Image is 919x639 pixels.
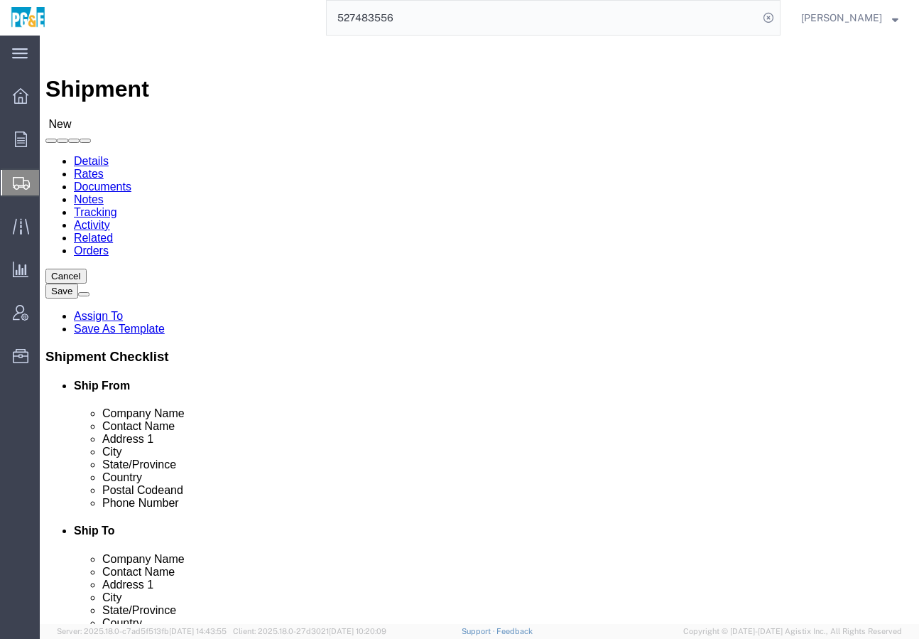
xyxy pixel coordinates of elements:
[462,627,497,635] a: Support
[57,627,227,635] span: Server: 2025.18.0-c7ad5f513fb
[800,9,899,26] button: [PERSON_NAME]
[496,627,533,635] a: Feedback
[683,625,902,638] span: Copyright © [DATE]-[DATE] Agistix Inc., All Rights Reserved
[40,36,919,624] iframe: FS Legacy Container
[233,627,386,635] span: Client: 2025.18.0-27d3021
[169,627,227,635] span: [DATE] 14:43:55
[10,7,46,28] img: logo
[327,1,758,35] input: Search for shipment number, reference number
[329,627,386,635] span: [DATE] 10:20:09
[801,10,882,26] span: Wendy Hetrick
